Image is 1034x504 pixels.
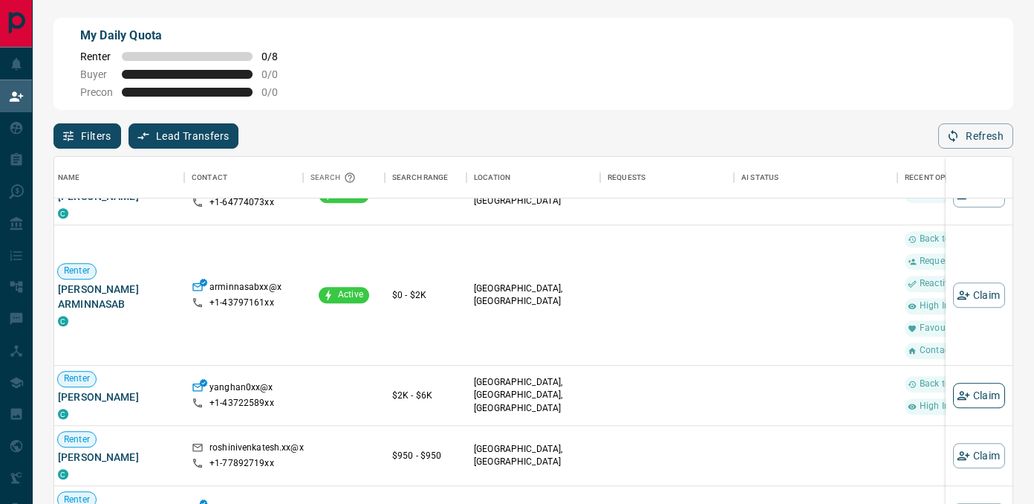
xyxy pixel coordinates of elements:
p: roshinivenkatesh.xx@x [209,442,304,457]
span: Back to Site [914,378,974,391]
p: $3K - $3K [392,188,459,201]
div: AI Status [734,157,897,198]
div: condos.ca [58,316,68,326]
span: Back to Site [914,233,974,246]
span: High Interest [914,300,978,313]
span: Contact an Agent Request [914,345,1033,358]
span: Renter [80,51,113,62]
div: Location [474,157,510,198]
p: yanghan0xx@x [209,381,273,397]
p: [GEOGRAPHIC_DATA], [GEOGRAPHIC_DATA] [474,182,593,207]
div: Search [310,157,360,198]
span: Favourite [914,323,964,335]
button: Filters [53,123,121,149]
button: Claim [953,443,1005,468]
span: Renter [58,373,96,386]
span: Active [332,189,369,201]
div: Search Range [392,157,449,198]
span: 0 / 8 [261,51,294,62]
p: +1- 43797161xx [209,297,274,309]
span: Active [332,289,369,302]
span: Buyer [80,68,113,80]
span: Renter [58,265,96,278]
div: Requests [600,157,734,198]
span: Requested a Viewing [914,256,1010,268]
p: arminnasabxx@x [209,281,282,297]
button: Claim [953,182,1005,207]
span: [PERSON_NAME] [58,189,177,204]
button: Lead Transfers [129,123,239,149]
p: My Daily Quota [80,27,294,45]
span: Precon [80,86,113,98]
p: $2K - $6K [392,389,459,402]
div: Contact [192,157,227,198]
button: Claim [953,383,1005,408]
span: [PERSON_NAME] [58,450,177,465]
span: Renter [58,433,96,446]
span: 0 / 0 [261,68,294,80]
p: [GEOGRAPHIC_DATA], [GEOGRAPHIC_DATA], [GEOGRAPHIC_DATA] [474,377,593,415]
span: Reactivated [914,278,973,291]
div: Location [466,157,600,198]
div: AI Status [741,157,778,198]
div: Name [51,157,184,198]
span: [PERSON_NAME] ARMINNASAB [58,282,177,311]
p: $950 - $950 [392,449,459,462]
div: Requests [608,157,646,198]
div: Contact [184,157,303,198]
p: [GEOGRAPHIC_DATA], [GEOGRAPHIC_DATA] [474,443,593,468]
div: condos.ca [58,208,68,219]
p: +1- 43722589xx [209,397,274,410]
p: +1- 64774073xx [209,196,274,209]
div: Search Range [385,157,466,198]
span: 0 / 0 [261,86,294,98]
div: condos.ca [58,409,68,419]
span: High Interest [914,189,978,201]
span: [PERSON_NAME] [58,390,177,404]
p: $0 - $2K [392,288,459,302]
button: Refresh [938,123,1013,149]
p: +1- 77892719xx [209,457,274,470]
span: High Interest [914,401,978,413]
p: [GEOGRAPHIC_DATA], [GEOGRAPHIC_DATA] [474,282,593,308]
div: Name [58,157,80,198]
div: condos.ca [58,469,68,479]
button: Claim [953,282,1005,308]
